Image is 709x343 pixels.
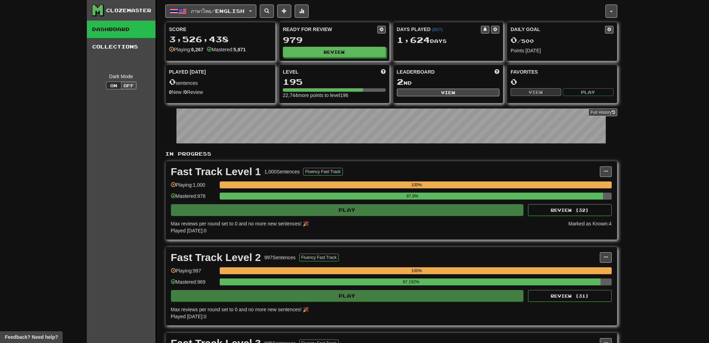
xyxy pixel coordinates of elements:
div: 997 Sentences [264,254,296,261]
button: Fluency Fast Track [303,168,342,176]
div: Mastered: 978 [171,193,216,204]
span: Leaderboard [397,68,435,75]
button: Search sentences [260,5,274,18]
div: Mastered: [207,46,246,53]
div: Score [169,26,272,33]
div: 1,000 Sentences [264,168,300,175]
span: Played [DATE]: 0 [171,228,206,233]
button: Play [171,204,524,216]
span: 2 [397,77,403,87]
span: 0 [169,77,176,87]
div: 0 [511,77,613,86]
button: Play [563,88,613,96]
div: Dark Mode [92,73,150,80]
div: Daily Goal [511,26,605,33]
span: Played [DATE]: 0 [171,314,206,319]
div: New / Review [169,89,272,96]
strong: 0 [184,89,187,95]
span: This week in points, UTC [495,68,499,75]
span: Level [283,68,299,75]
div: 3,526,438 [169,35,272,44]
div: Day s [397,36,500,45]
div: Playing: 1,000 [171,181,216,193]
a: Full History [588,109,617,116]
span: 1,624 [397,35,430,45]
div: Ready for Review [283,26,377,33]
div: Points [DATE] [511,47,613,54]
button: ภาษาไทย/English [165,5,256,18]
button: Off [121,82,136,89]
button: On [106,82,121,89]
div: Fast Track Level 1 [171,166,261,177]
a: Dashboard [87,21,156,38]
span: Played [DATE] [169,68,206,75]
div: 100% [222,181,612,188]
button: View [397,89,500,96]
div: 22,744 more points to level 196 [283,92,386,99]
div: nd [397,77,500,87]
strong: 6,267 [191,47,203,52]
div: 979 [283,36,386,44]
button: Fluency Fast Track [299,254,339,261]
div: Max reviews per round set to 0 and no more new sentences! 🎉 [171,220,564,227]
div: Days Played [397,26,481,33]
button: More stats [295,5,309,18]
div: Mastered: 969 [171,278,216,290]
div: 195 [283,77,386,86]
div: Favorites [511,68,613,75]
button: Review [283,47,386,57]
button: Play [171,290,524,302]
span: Score more points to level up [381,68,386,75]
div: 100% [222,267,612,274]
div: Fast Track Level 2 [171,252,261,263]
div: Playing: 997 [171,267,216,279]
div: sentences [169,77,272,87]
span: 0 [511,35,517,45]
div: Playing: [169,46,204,53]
div: Marked as Known: 4 [568,220,612,234]
strong: 5,871 [234,47,246,52]
a: Collections [87,38,156,55]
a: (BST) [432,27,443,32]
div: Max reviews per round set to 0 and no more new sentences! 🎉 [171,306,608,313]
div: 97.8% [222,193,603,200]
span: Open feedback widget [5,334,58,341]
span: ภาษาไทย / English [191,8,244,14]
p: In Progress [165,150,617,157]
strong: 0 [169,89,172,95]
span: / 500 [511,38,534,44]
button: View [511,88,561,96]
button: Add sentence to collection [277,5,291,18]
div: 97.192% [222,278,601,285]
button: Review (31) [528,290,612,302]
button: Review (32) [528,204,612,216]
div: Clozemaster [106,7,151,14]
